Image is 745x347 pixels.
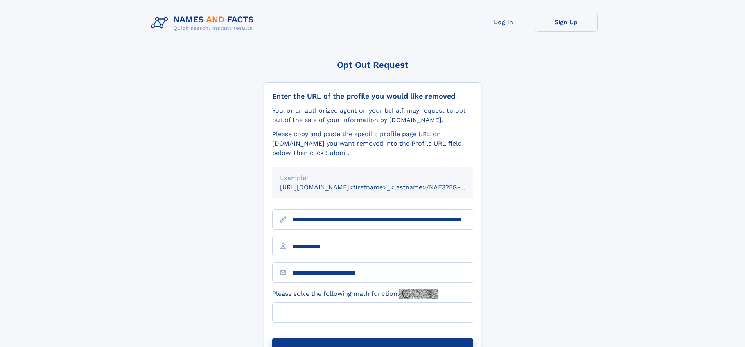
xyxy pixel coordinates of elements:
small: [URL][DOMAIN_NAME]<firstname>_<lastname>/NAF325G-xxxxxxxx [280,183,488,191]
a: Sign Up [535,13,598,32]
div: Please copy and paste the specific profile page URL on [DOMAIN_NAME] you want removed into the Pr... [272,129,473,158]
div: Enter the URL of the profile you would like removed [272,92,473,101]
div: Opt Out Request [264,60,481,70]
label: Please solve the following math function: [272,289,438,299]
div: You, or an authorized agent on your behalf, may request to opt-out of the sale of your informatio... [272,106,473,125]
div: Example: [280,173,465,183]
img: Logo Names and Facts [148,13,260,34]
a: Log In [472,13,535,32]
